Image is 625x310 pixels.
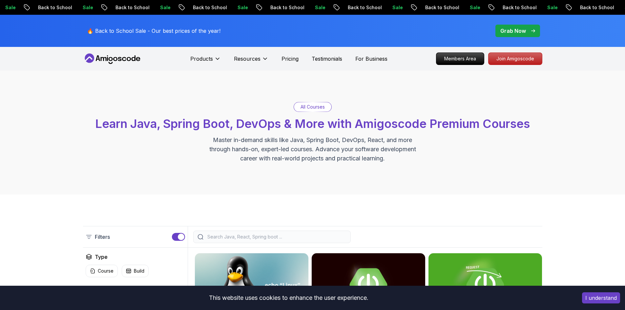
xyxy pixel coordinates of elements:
[534,4,578,11] p: Back to School
[134,268,144,274] p: Build
[355,55,387,63] a: For Business
[95,233,110,241] p: Filters
[578,4,599,11] p: Sale
[281,55,299,63] a: Pricing
[456,4,501,11] p: Back to School
[501,4,522,11] p: Sale
[224,4,269,11] p: Back to School
[346,4,367,11] p: Sale
[302,4,346,11] p: Back to School
[500,27,526,35] p: Grab Now
[436,52,484,65] a: Members Area
[122,265,149,277] button: Build
[234,55,268,68] button: Resources
[582,292,620,303] button: Accept cookies
[202,135,423,163] p: Master in-demand skills like Java, Spring Boot, DevOps, React, and more through hands-on, expert-...
[379,4,424,11] p: Back to School
[190,55,221,68] button: Products
[312,55,342,63] a: Testimonials
[95,253,108,261] h2: Type
[234,55,260,63] p: Resources
[147,4,191,11] p: Back to School
[301,104,325,110] p: All Courses
[5,291,572,305] div: This website uses cookies to enhance the user experience.
[98,268,114,274] p: Course
[86,265,118,277] button: Course
[69,4,114,11] p: Back to School
[488,52,542,65] a: Join Amigoscode
[95,116,530,131] span: Learn Java, Spring Boot, DevOps & More with Amigoscode Premium Courses
[87,27,220,35] p: 🔥 Back to School Sale - Our best prices of the year!
[269,4,290,11] p: Sale
[36,4,57,11] p: Sale
[424,4,445,11] p: Sale
[190,55,213,63] p: Products
[489,53,542,65] p: Join Amigoscode
[206,234,346,240] input: Search Java, React, Spring boot ...
[114,4,135,11] p: Sale
[191,4,212,11] p: Sale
